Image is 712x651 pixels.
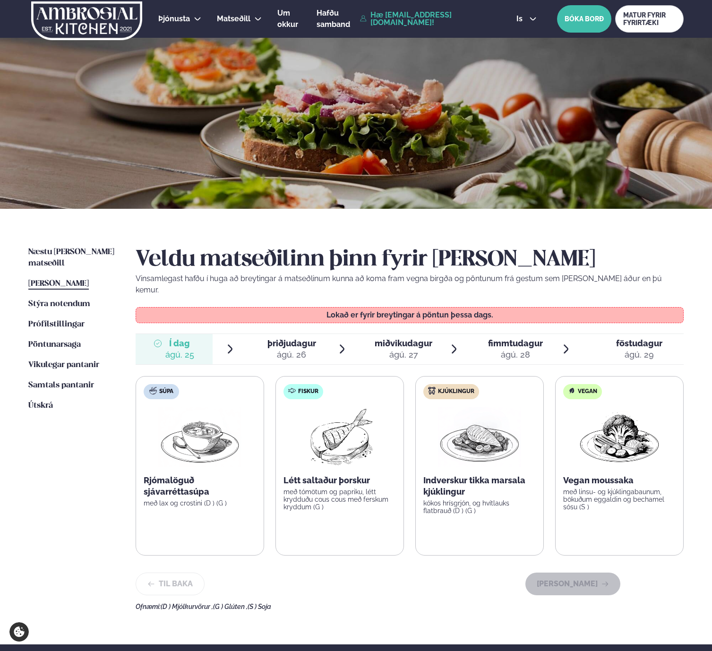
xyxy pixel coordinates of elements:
span: Vegan [578,388,597,395]
a: [PERSON_NAME] [28,278,89,290]
h2: Veldu matseðilinn þinn fyrir [PERSON_NAME] [136,247,684,273]
a: Hafðu samband [317,8,355,30]
img: Fish.png [298,407,382,467]
span: Vikulegar pantanir [28,361,99,369]
span: (S ) Soja [248,603,271,610]
span: Næstu [PERSON_NAME] matseðill [28,248,114,267]
div: ágú. 27 [375,349,432,360]
span: Í dag [165,338,194,349]
span: Súpa [159,388,173,395]
span: Kjúklingur [438,388,474,395]
span: Stýra notendum [28,300,90,308]
span: Þjónusta [158,14,190,23]
p: Lokað er fyrir breytingar á pöntun þessa dags. [146,311,674,319]
div: ágú. 26 [267,349,316,360]
a: Matseðill [217,13,250,25]
p: Indverskur tikka marsala kjúklingur [423,475,536,497]
span: Um okkur [277,9,298,29]
a: Vikulegar pantanir [28,360,99,371]
button: [PERSON_NAME] [525,573,620,595]
a: Pöntunarsaga [28,339,81,351]
span: Samtals pantanir [28,381,94,389]
span: Hafðu samband [317,9,350,29]
img: soup.svg [149,387,157,394]
div: ágú. 28 [488,349,543,360]
img: chicken.svg [428,387,436,394]
img: Vegan.png [578,407,661,467]
p: kókos hrísgrjón, og hvítlauks flatbrauð (D ) (G ) [423,499,536,514]
a: Þjónusta [158,13,190,25]
span: Matseðill [217,14,250,23]
span: fimmtudagur [488,338,543,348]
span: Útskrá [28,402,53,410]
p: með linsu- og kjúklingabaunum, bökuðum eggaldin og bechamel sósu (S ) [563,488,676,511]
span: (G ) Glúten , [213,603,248,610]
button: BÓKA BORÐ [557,5,611,33]
span: þriðjudagur [267,338,316,348]
span: Fiskur [298,388,318,395]
a: Um okkur [277,8,301,30]
span: föstudagur [616,338,662,348]
span: Pöntunarsaga [28,341,81,349]
img: Vegan.svg [568,387,575,394]
a: Stýra notendum [28,299,90,310]
span: (D ) Mjólkurvörur , [161,603,213,610]
a: MATUR FYRIR FYRIRTÆKI [615,5,684,33]
p: Létt saltaður þorskur [283,475,396,486]
p: Vinsamlegast hafðu í huga að breytingar á matseðlinum kunna að koma fram vegna birgða og pöntunum... [136,273,684,296]
div: ágú. 29 [616,349,662,360]
p: með lax og crostini (D ) (G ) [144,499,256,507]
button: is [509,15,544,23]
img: Chicken-breast.png [438,407,521,467]
p: með tómötum og papriku, létt krydduðu cous cous með ferskum kryddum (G ) [283,488,396,511]
span: [PERSON_NAME] [28,280,89,288]
span: Prófílstillingar [28,320,85,328]
img: Soup.png [158,407,241,467]
img: logo [30,1,143,40]
img: fish.svg [288,387,296,394]
div: Ofnæmi: [136,603,684,610]
a: Cookie settings [9,622,29,642]
a: Samtals pantanir [28,380,94,391]
div: ágú. 25 [165,349,194,360]
a: Næstu [PERSON_NAME] matseðill [28,247,117,269]
p: Rjómalöguð sjávarréttasúpa [144,475,256,497]
a: Útskrá [28,400,53,411]
span: is [516,15,525,23]
p: Vegan moussaka [563,475,676,486]
span: miðvikudagur [375,338,432,348]
a: Hæ [EMAIL_ADDRESS][DOMAIN_NAME]! [360,11,495,26]
a: Prófílstillingar [28,319,85,330]
button: Til baka [136,573,205,595]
